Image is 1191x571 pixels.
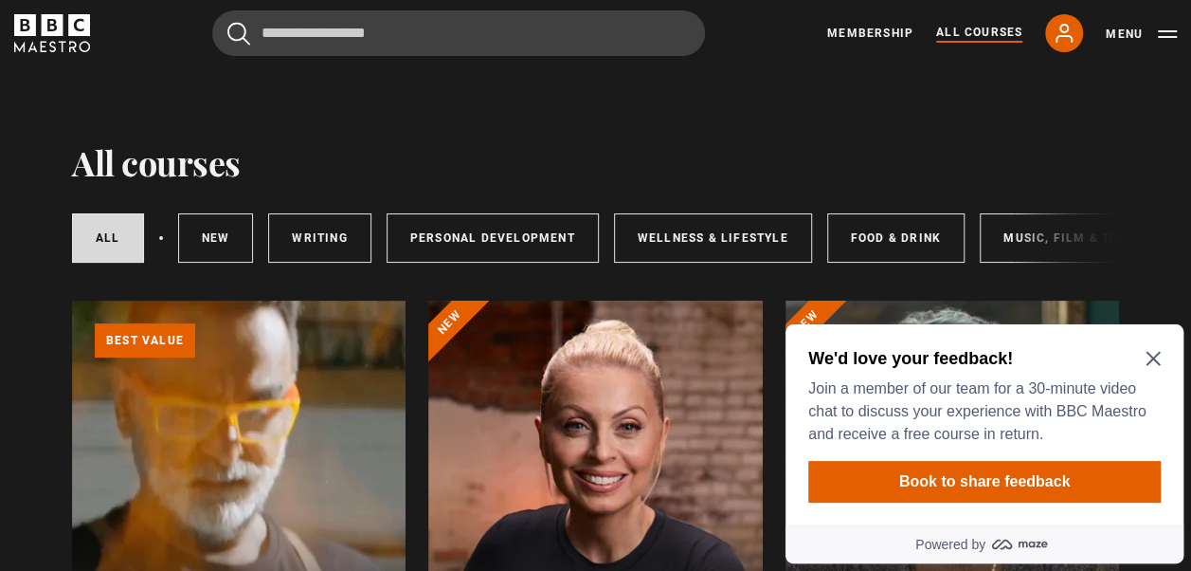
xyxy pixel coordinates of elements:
a: New [178,213,254,263]
input: Search [212,10,705,56]
a: Powered by maze [8,209,406,247]
a: Membership [827,25,913,42]
a: All [72,213,144,263]
p: Best value [95,323,195,358]
button: Toggle navigation [1106,25,1177,44]
div: Optional study invitation [8,8,406,247]
h1: All courses [72,142,241,182]
a: All Courses [936,24,1022,43]
a: Writing [268,213,370,263]
a: Music, Film & Theatre [980,213,1182,263]
svg: BBC Maestro [14,14,90,52]
button: Book to share feedback [30,144,383,186]
a: Wellness & Lifestyle [614,213,812,263]
a: Food & Drink [827,213,965,263]
p: Join a member of our team for a 30-minute video chat to discuss your experience with BBC Maestro ... [30,61,375,129]
h2: We'd love your feedback! [30,30,375,53]
button: Submit the search query [227,22,250,46]
a: Personal Development [387,213,599,263]
button: Close Maze Prompt [368,34,383,49]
